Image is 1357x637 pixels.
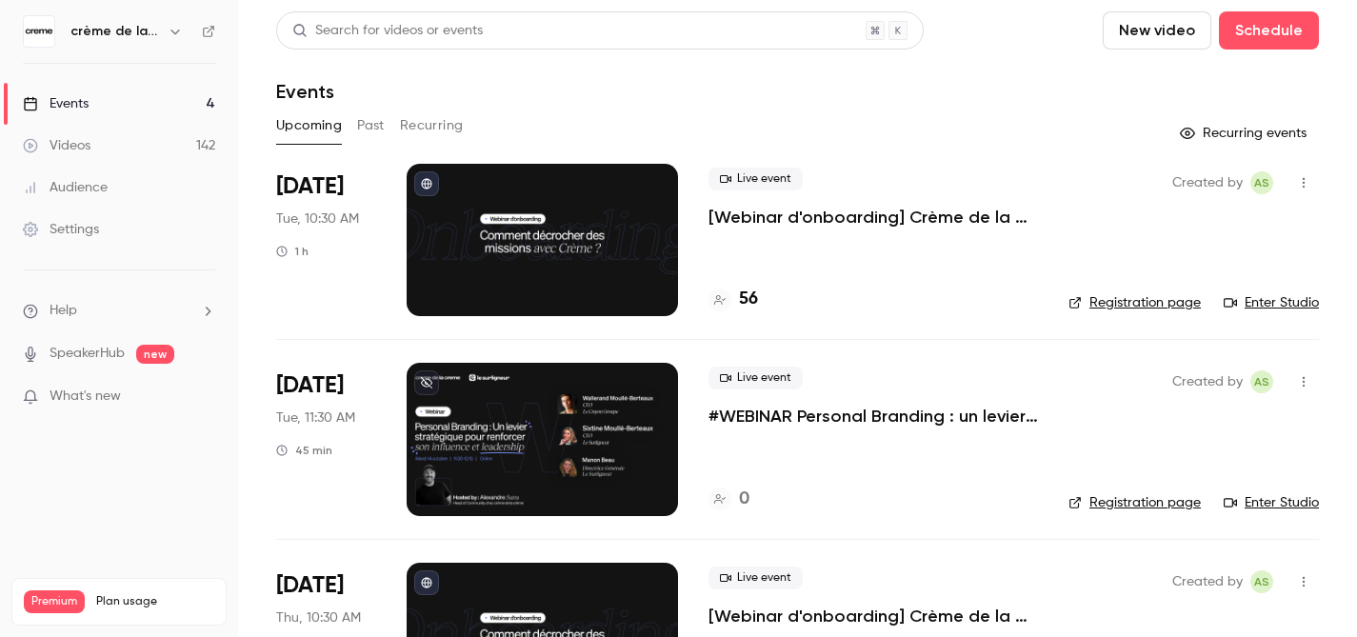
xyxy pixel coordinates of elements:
[708,605,1038,627] a: [Webinar d'onboarding] Crème de la Crème : [PERSON_NAME] & Q&A par [PERSON_NAME]
[1254,370,1269,393] span: AS
[1103,11,1211,50] button: New video
[276,570,344,601] span: [DATE]
[276,209,359,229] span: Tue, 10:30 AM
[1250,570,1273,593] span: Alexandre Sutra
[96,594,214,609] span: Plan usage
[24,590,85,613] span: Premium
[1171,118,1319,149] button: Recurring events
[1254,570,1269,593] span: AS
[739,287,758,312] h4: 56
[276,408,355,428] span: Tue, 11:30 AM
[1250,370,1273,393] span: Alexandre Sutra
[708,367,803,389] span: Live event
[400,110,464,141] button: Recurring
[70,22,160,41] h6: crème de la crème
[1068,493,1201,512] a: Registration page
[708,487,749,512] a: 0
[1068,293,1201,312] a: Registration page
[24,16,54,47] img: crème de la crème
[1172,370,1243,393] span: Created by
[1172,171,1243,194] span: Created by
[708,206,1038,229] a: [Webinar d'onboarding] Crème de la Crème : [PERSON_NAME] & Q&A par [PERSON_NAME]
[276,80,334,103] h1: Events
[276,370,344,401] span: [DATE]
[276,443,332,458] div: 45 min
[1250,171,1273,194] span: Alexandre Sutra
[1224,493,1319,512] a: Enter Studio
[23,178,108,197] div: Audience
[276,244,309,259] div: 1 h
[1224,293,1319,312] a: Enter Studio
[708,567,803,589] span: Live event
[50,301,77,321] span: Help
[23,94,89,113] div: Events
[136,345,174,364] span: new
[276,363,376,515] div: Oct 14 Tue, 11:30 AM (Europe/Paris)
[276,110,342,141] button: Upcoming
[708,168,803,190] span: Live event
[23,136,90,155] div: Videos
[276,164,376,316] div: Oct 14 Tue, 10:30 AM (Europe/Paris)
[23,301,215,321] li: help-dropdown-opener
[50,387,121,407] span: What's new
[23,220,99,239] div: Settings
[276,171,344,202] span: [DATE]
[739,487,749,512] h4: 0
[50,344,125,364] a: SpeakerHub
[708,405,1038,428] a: #WEBINAR Personal Branding : un levier stratégique pour renforcer influence et leadership
[708,287,758,312] a: 56
[1254,171,1269,194] span: AS
[276,608,361,627] span: Thu, 10:30 AM
[1219,11,1319,50] button: Schedule
[357,110,385,141] button: Past
[1172,570,1243,593] span: Created by
[292,21,483,41] div: Search for videos or events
